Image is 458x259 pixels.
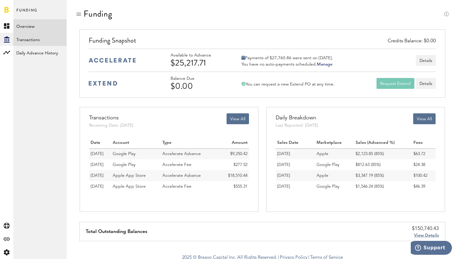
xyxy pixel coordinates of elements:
[113,184,146,189] span: Apple App Store
[111,138,161,148] th: Account
[161,170,218,181] td: Accelerate Advance
[161,181,218,192] td: Accelerate Fee
[113,152,135,156] span: Google Play
[162,152,201,156] span: Accelerate Advance
[111,148,161,159] td: Google Play
[218,148,249,159] td: $9,250.42
[89,36,436,49] div: Funding Snapshot
[111,181,161,192] td: Apple App Store
[89,122,133,128] div: Receiving Date: [DATE]
[412,225,439,232] div: $150,740.43
[171,76,228,81] div: Balance Due
[162,184,191,189] span: Accelerate Fee
[91,163,104,167] span: [DATE]
[13,19,67,33] a: Overview
[276,159,315,170] td: [DATE]
[412,148,435,159] td: $63.72
[276,113,318,122] div: Daily Breakdown
[89,58,136,63] img: accelerate-medium-blue-logo.svg
[86,222,147,241] div: Total Outstanding Balances
[218,138,249,148] th: Amount
[89,159,111,170] td: 09/16/25
[218,159,249,170] td: $277.52
[317,62,333,66] a: Manage
[218,170,249,181] td: $18,510.44
[315,138,354,148] th: Marketplace
[89,170,111,181] td: 09/16/25
[162,163,191,167] span: Accelerate Fee
[241,82,334,87] div: You can request a new Extend PO at any time.
[354,181,412,192] td: $1,546.24 (85%)
[354,170,412,181] td: $3,347.19 (85%)
[411,241,452,256] iframe: Opens a widget where you can find more information
[276,138,315,148] th: Sales Date
[412,181,435,192] td: $46.39
[111,170,161,181] td: Apple App Store
[91,184,104,189] span: [DATE]
[276,181,315,192] td: [DATE]
[89,113,133,122] div: Transactions
[413,113,436,124] button: View All
[412,138,435,148] th: Fees
[161,148,218,159] td: Accelerate Advance
[230,152,247,156] span: $9,250.42
[354,148,412,159] td: $2,123.85 (85%)
[113,173,146,178] span: Apple App Store
[377,78,414,89] button: Request Extend
[228,173,247,178] span: $18,510.44
[412,159,435,170] td: $24.38
[315,148,354,159] td: Apple
[416,55,436,66] button: Details
[91,173,104,178] span: [DATE]
[171,81,228,91] div: $0.00
[171,58,228,68] div: $25,217.71
[161,159,218,170] td: Accelerate Fee
[227,113,249,124] button: View All
[162,173,201,178] span: Accelerate Advance
[13,33,67,46] a: Transactions
[171,53,228,58] div: Available to Advance
[241,62,333,67] div: You have no auto-payments scheduled.
[241,55,333,61] div: Payments of $27,760.86 were sent on [DATE].
[218,181,249,192] td: $555.31
[89,148,111,159] td: 09/16/25
[414,233,439,238] span: View Details
[91,152,104,156] span: [DATE]
[276,170,315,181] td: [DATE]
[315,159,354,170] td: Google Play
[89,181,111,192] td: 09/16/25
[89,138,111,148] th: Date
[412,170,435,181] td: $100.42
[161,138,218,148] th: Type
[276,122,318,128] div: Last Reported: [DATE]
[16,7,38,19] span: Funding
[13,46,67,59] a: Daily Advance History
[315,170,354,181] td: Apple
[111,159,161,170] td: Google Play
[416,78,436,89] a: Details
[388,38,436,45] div: Credits Balance: $0.00
[84,9,112,19] div: Funding
[315,181,354,192] td: Google Play
[234,163,247,167] span: $277.52
[276,148,315,159] td: [DATE]
[354,138,412,148] th: Sales (Advanced %)
[113,163,135,167] span: Google Play
[89,81,117,86] img: extend-medium-blue-logo.svg
[234,184,247,189] span: $555.31
[354,159,412,170] td: $812.63 (85%)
